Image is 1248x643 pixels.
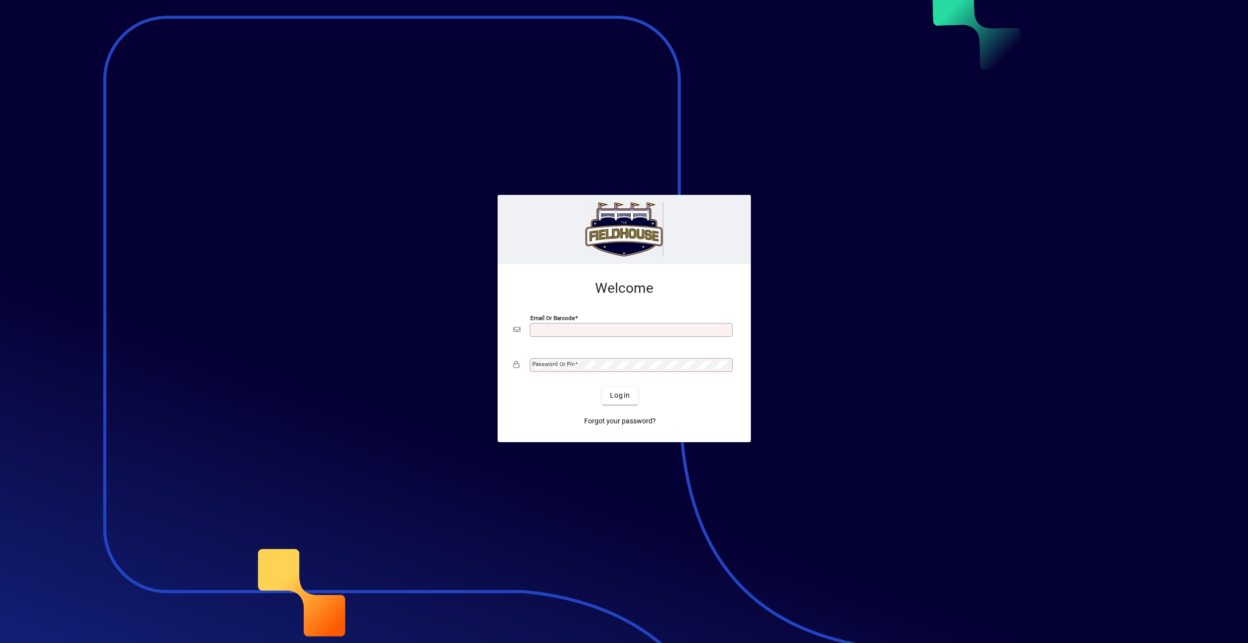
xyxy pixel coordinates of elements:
mat-label: Password or Pin [532,361,575,367]
mat-label: Email or Barcode [530,314,575,321]
a: Forgot your password? [580,413,660,430]
h2: Welcome [513,280,735,297]
span: Login [610,390,630,401]
span: Forgot your password? [584,416,656,426]
button: Login [602,387,638,405]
